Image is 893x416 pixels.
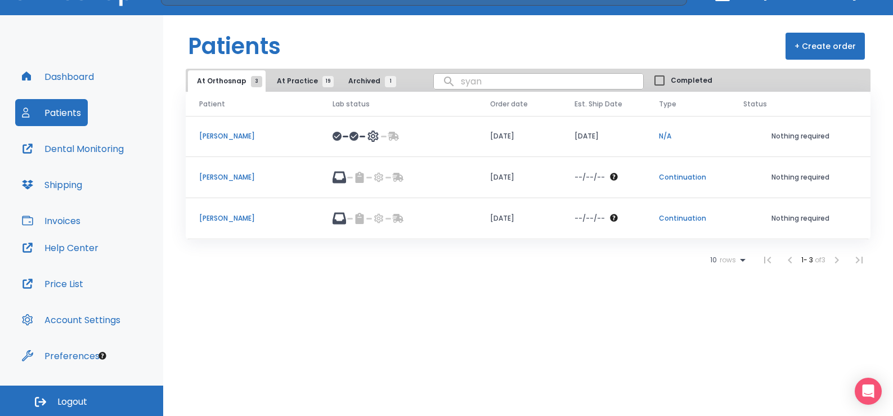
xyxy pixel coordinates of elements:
span: At Practice [277,76,328,86]
button: Patients [15,99,88,126]
span: Order date [490,99,528,109]
input: search [434,70,643,92]
button: Help Center [15,234,105,261]
p: [PERSON_NAME] [199,131,306,141]
div: Tooltip anchor [97,351,107,361]
p: [PERSON_NAME] [199,213,306,223]
p: Nothing required [743,131,857,141]
td: [DATE] [477,198,561,239]
td: [DATE] [477,116,561,157]
span: Type [659,99,676,109]
span: 1 [385,76,396,87]
span: Logout [57,396,87,408]
span: Archived [348,76,391,86]
div: The date will be available after approving treatment plan [575,213,632,223]
p: Nothing required [743,213,857,223]
p: --/--/-- [575,213,605,223]
button: Dental Monitoring [15,135,131,162]
span: At Orthosnap [197,76,257,86]
td: [DATE] [561,116,645,157]
td: [DATE] [477,157,561,198]
p: Nothing required [743,172,857,182]
p: --/--/-- [575,172,605,182]
span: Status [743,99,767,109]
span: 19 [322,76,334,87]
span: Completed [671,75,712,86]
p: Continuation [659,213,716,223]
div: Open Intercom Messenger [855,378,882,405]
span: 3 [251,76,262,87]
span: 10 [710,256,717,264]
span: of 3 [815,255,825,265]
button: Account Settings [15,306,127,333]
p: Continuation [659,172,716,182]
p: [PERSON_NAME] [199,172,306,182]
button: Preferences [15,342,106,369]
span: Lab status [333,99,370,109]
span: 1 - 3 [801,255,815,265]
span: Est. Ship Date [575,99,622,109]
h1: Patients [188,29,281,63]
span: Patient [199,99,225,109]
p: N/A [659,131,716,141]
button: Dashboard [15,63,101,90]
button: + Create order [786,33,865,60]
button: Price List [15,270,90,297]
button: Shipping [15,171,89,198]
span: rows [717,256,736,264]
button: Invoices [15,207,87,234]
div: The date will be available after approving treatment plan [575,172,632,182]
div: tabs [188,70,402,92]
